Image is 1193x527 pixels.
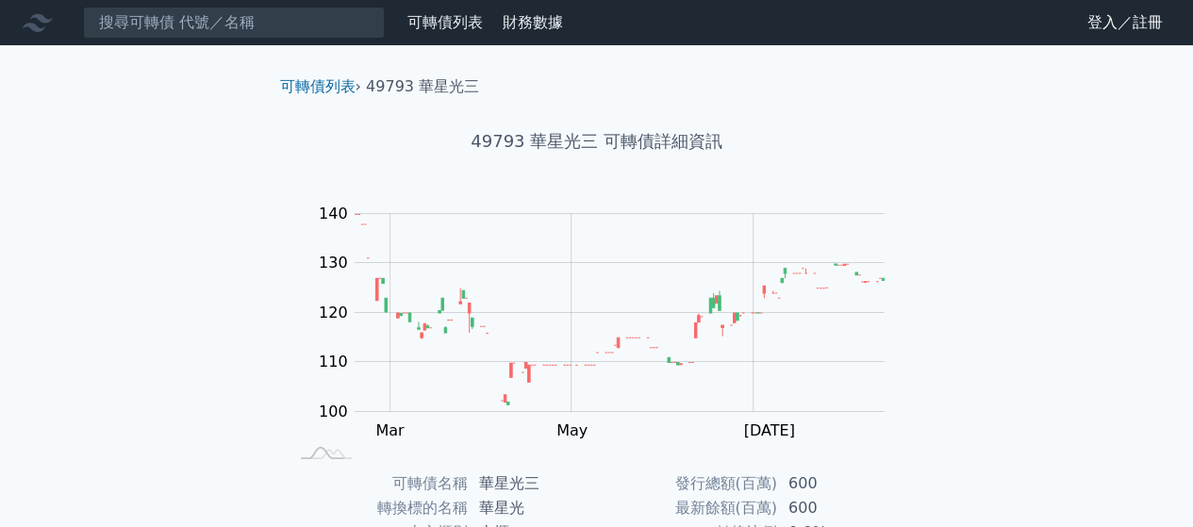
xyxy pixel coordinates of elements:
[468,496,597,520] td: 華星光
[777,496,906,520] td: 600
[288,471,468,496] td: 可轉債名稱
[556,421,588,439] tspan: May
[743,421,794,439] tspan: [DATE]
[319,254,348,272] tspan: 130
[265,128,929,155] h1: 49793 華星光三 可轉債詳細資訊
[280,77,356,95] a: 可轉債列表
[280,75,361,98] li: ›
[319,353,348,371] tspan: 110
[319,304,348,321] tspan: 120
[407,13,483,31] a: 可轉債列表
[83,7,385,39] input: 搜尋可轉債 代號／名稱
[1072,8,1178,38] a: 登入／註冊
[355,215,884,405] g: Series
[503,13,563,31] a: 財務數據
[288,496,468,520] td: 轉換標的名稱
[468,471,597,496] td: 華星光三
[375,421,405,439] tspan: Mar
[319,403,348,420] tspan: 100
[777,471,906,496] td: 600
[597,471,777,496] td: 發行總額(百萬)
[308,205,912,439] g: Chart
[366,75,479,98] li: 49793 華星光三
[319,205,348,222] tspan: 140
[597,496,777,520] td: 最新餘額(百萬)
